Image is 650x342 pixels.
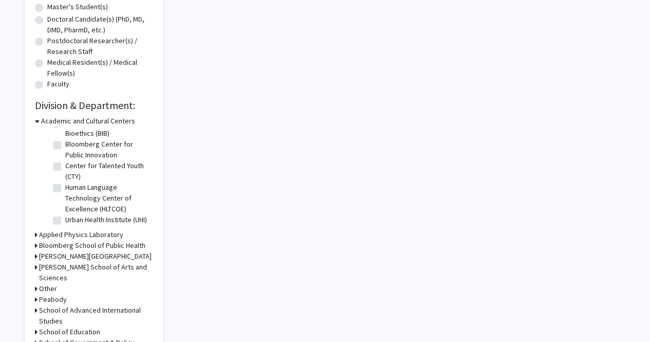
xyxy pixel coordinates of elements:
label: Doctoral Candidate(s) (PhD, MD, DMD, PharmD, etc.) [47,14,153,35]
label: Center for Talented Youth (CTY) [65,160,151,182]
label: Urban Health Institute (UHI) [65,214,147,225]
h3: [PERSON_NAME][GEOGRAPHIC_DATA] [39,251,152,262]
h3: Applied Physics Laboratory [39,229,123,240]
h2: Division & Department: [35,99,153,112]
label: Faculty [47,79,69,89]
label: Medical Resident(s) / Medical Fellow(s) [47,57,153,79]
h3: Bloomberg School of Public Health [39,240,145,251]
iframe: Chat [8,296,44,334]
h3: School of Advanced International Studies [39,305,153,327]
h3: School of Education [39,327,100,337]
label: Bloomberg Center for Public Innovation [65,139,151,160]
label: [PERSON_NAME] Institute of Bioethics (BIB) [65,117,151,139]
label: Human Language Technology Center of Excellence (HLTCOE) [65,182,151,214]
h3: [PERSON_NAME] School of Arts and Sciences [39,262,153,283]
label: Master's Student(s) [47,2,108,12]
h3: Academic and Cultural Centers [41,116,135,127]
h3: Other [39,283,57,294]
label: Postdoctoral Researcher(s) / Research Staff [47,35,153,57]
h3: Peabody [39,294,67,305]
